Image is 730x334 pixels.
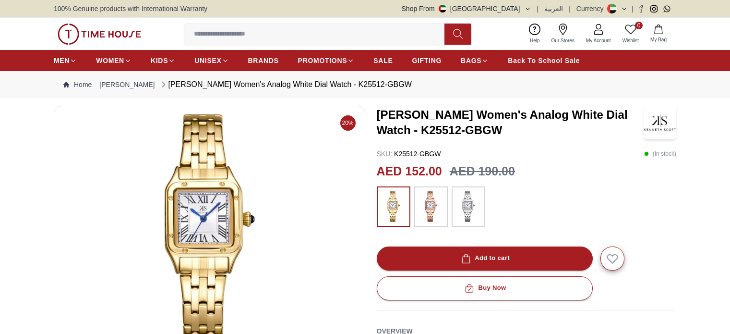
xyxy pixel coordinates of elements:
[96,56,124,65] span: WOMEN
[194,52,228,69] a: UNISEX
[461,56,481,65] span: BAGS
[54,71,676,98] nav: Breadcrumb
[377,107,644,138] h3: [PERSON_NAME] Women's Analog White Dial Watch - K25512-GBGW
[459,253,510,264] div: Add to cart
[412,56,442,65] span: GIFTING
[377,149,441,159] p: K25512-GBGW
[377,276,593,300] button: Buy Now
[582,37,615,44] span: My Account
[456,191,480,222] img: ...
[537,4,539,13] span: |
[419,191,443,222] img: ...
[635,22,643,29] span: 0
[340,115,356,131] span: 20%
[298,56,347,65] span: PROMOTIONS
[194,56,221,65] span: UNISEX
[637,5,645,12] a: Facebook
[644,106,676,139] img: Kenneth Scott Women's Analog White Dial Watch - K25512-GBGW
[373,56,393,65] span: SALE
[650,5,658,12] a: Instagram
[524,22,546,46] a: Help
[99,80,155,89] a: [PERSON_NAME]
[439,5,446,12] img: United Arab Emirates
[248,56,279,65] span: BRANDS
[298,52,355,69] a: PROMOTIONS
[463,283,506,294] div: Buy Now
[569,4,571,13] span: |
[54,56,70,65] span: MEN
[159,79,412,90] div: [PERSON_NAME] Women's Analog White Dial Watch - K25512-GBGW
[508,56,580,65] span: Back To School Sale
[544,4,563,13] button: العربية
[373,52,393,69] a: SALE
[412,52,442,69] a: GIFTING
[644,149,676,159] p: ( In stock )
[645,23,672,45] button: My Bag
[632,4,634,13] span: |
[646,36,670,43] span: My Bag
[450,162,515,181] h3: AED 190.00
[382,191,406,222] img: ...
[96,52,132,69] a: WOMEN
[151,56,168,65] span: KIDS
[617,22,645,46] a: 0Wishlist
[548,37,578,44] span: Our Stores
[58,24,141,45] img: ...
[508,52,580,69] a: Back To School Sale
[663,5,670,12] a: Whatsapp
[526,37,544,44] span: Help
[54,52,77,69] a: MEN
[248,52,279,69] a: BRANDS
[377,247,593,271] button: Add to cart
[546,22,580,46] a: Our Stores
[619,37,643,44] span: Wishlist
[461,52,489,69] a: BAGS
[576,4,608,13] div: Currency
[377,162,442,181] h2: AED 152.00
[151,52,175,69] a: KIDS
[402,4,531,13] button: Shop From[GEOGRAPHIC_DATA]
[63,80,92,89] a: Home
[377,150,393,158] span: SKU :
[54,4,207,13] span: 100% Genuine products with International Warranty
